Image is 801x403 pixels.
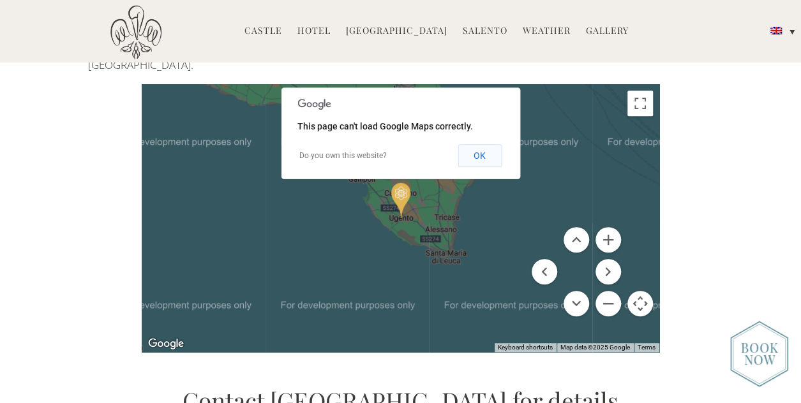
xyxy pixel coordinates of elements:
[564,291,589,316] button: Move down
[770,27,782,34] img: English
[595,227,621,253] button: Zoom in
[458,144,502,167] button: OK
[299,151,387,160] a: Do you own this website?
[145,335,187,352] a: Open this area in Google Maps (opens a new window)
[730,321,788,387] img: new-booknow.png
[586,24,629,39] a: Gallery
[346,24,447,39] a: [GEOGRAPHIC_DATA]
[463,24,507,39] a: Salento
[244,24,282,39] a: Castle
[595,259,621,284] button: Move right
[638,344,655,351] a: Terms
[110,5,161,59] img: Castello di Ugento
[564,227,589,253] button: Move up
[560,344,630,351] span: Map data ©2025 Google
[145,335,187,352] img: Google
[391,182,410,218] div: Castello di Ugento
[627,291,653,316] button: Map camera controls
[297,24,331,39] a: Hotel
[595,291,621,316] button: Zoom out
[523,24,571,39] a: Weather
[532,259,557,284] button: Move left
[498,343,553,352] button: Keyboard shortcuts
